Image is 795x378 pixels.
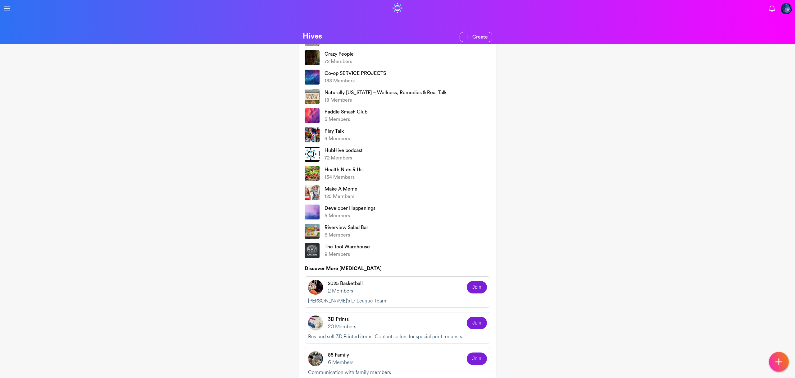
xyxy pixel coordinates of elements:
p: 72 Members [325,58,354,65]
a: hive imageRiverview Salad Bar6 Members [305,224,487,239]
p: 6 Members [325,231,368,239]
a: hive image3D Prints20 MembersJoinBuy and sell 3D Printed items. Contact sellers for special print... [305,312,490,343]
img: hive image [305,108,320,123]
div: Communication with family members [308,369,487,376]
p: 9 Members [325,251,370,258]
a: hive imagePlay Talk9 Members [305,127,487,142]
img: hive image [305,243,320,258]
img: alert icon [768,5,776,12]
div: [PERSON_NAME]'s D-League Team [308,297,487,304]
h1: Hives [303,32,322,42]
div: Buy and sell 3D Printed items. Contact sellers for special print requests. [308,333,487,340]
p: HubHive podcast [325,147,363,154]
p: Paddle Smash Club [325,108,367,116]
a: hive imageHealth Nuts R Us134 Members [305,166,487,181]
a: hive imageDeveloper Happenings5 Members [305,205,487,219]
p: 9 Members [325,135,350,142]
img: hive image [308,351,323,366]
p: Make A Meme [325,185,357,193]
button: Join [467,353,487,365]
img: logo [392,2,403,14]
a: hive image2025 Basketball2 MembersJoin[PERSON_NAME]'s D-League Team [305,276,490,308]
img: hive image [305,50,320,65]
p: 134 Members [325,173,362,181]
a: hive imagePaddle Smash Club5 Members [305,108,487,123]
p: Create [472,33,488,41]
img: hive image [305,70,320,85]
img: hive image [308,280,323,295]
p: Developer Happenings [325,205,375,212]
a: hive imageCrazy People72 Members [305,50,487,65]
a: hive imageNaturally [US_STATE] – Wellness, Remedies & Real Talk18 Members [305,89,487,104]
button: Join [467,317,487,329]
p: 85 Family [328,351,353,359]
p: 3D Prints [328,316,356,323]
p: 20 Members [328,323,356,330]
img: plus icon [464,33,470,41]
p: Co-op SERVICE PROJECTS [325,70,386,77]
a: hive imageGeneral Announcements354 Members [305,31,487,46]
p: 2025 Basketball [328,280,363,287]
p: 183 Members [325,77,386,85]
img: hive image [305,205,320,219]
img: hive image [305,224,320,239]
img: hive image [308,316,323,330]
p: 2 Members [328,287,363,295]
a: hive imageCo-op SERVICE PROJECTS183 Members [305,70,487,85]
p: 6 Members [328,359,353,366]
p: 5 Members [325,212,375,219]
p: 125 Members [325,193,357,200]
img: hive image [305,166,320,181]
p: Riverview Salad Bar [325,224,368,231]
p: Crazy People [325,50,354,58]
a: hive imageHubHive podcast72 Members [305,147,487,162]
p: 5 Members [325,116,367,123]
p: 18 Members [325,96,447,104]
a: hive imageMake A Meme125 Members [305,185,487,200]
img: hive image [305,185,320,200]
p: Play Talk [325,127,350,135]
img: hive image [305,127,320,142]
p: Naturally [US_STATE] – Wellness, Remedies & Real Talk [325,89,447,96]
p: 72 Members [325,154,363,162]
p: The Tool Warehouse [325,243,370,251]
img: hive image [305,147,320,162]
p: Health Nuts R Us [325,166,362,173]
a: hive imageThe Tool Warehouse9 Members [305,243,487,258]
img: icon-plus.svg [774,357,784,367]
button: Join [467,281,487,293]
img: user avatar [781,3,792,14]
h2: Discover More [MEDICAL_DATA] [305,266,490,272]
img: hive image [305,89,320,104]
